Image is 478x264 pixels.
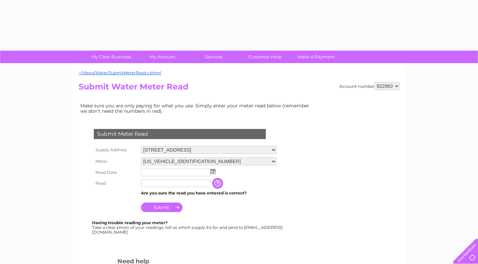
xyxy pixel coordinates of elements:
[79,101,315,115] td: Make sure you are only paying for what you use. Simply enter your meter read below (remember we d...
[94,129,266,139] div: Submit Meter Read
[139,189,278,197] td: Are you sure the read you have entered is correct?
[92,144,139,156] th: Supply Address
[79,82,400,95] h2: Submit Water Meter Read
[186,51,242,63] a: Services
[141,203,182,212] input: Submit
[135,51,190,63] a: My Account
[92,156,139,167] th: Meter
[92,220,284,234] div: Take a clear photo of your readings, tell us which supply it's for and send to [EMAIL_ADDRESS][DO...
[210,169,216,174] img: ...
[79,70,161,75] a: ~/Views/Water/SubmitMeterRead.cshtml
[92,178,139,189] th: Read
[339,82,400,90] div: Account number
[92,167,139,178] th: Read Date
[83,51,139,63] a: My Clear Business
[212,178,224,189] input: Information
[92,220,168,225] b: Having trouble reading your meter?
[237,51,293,63] a: Customer Help
[288,51,344,63] a: Make A Payment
